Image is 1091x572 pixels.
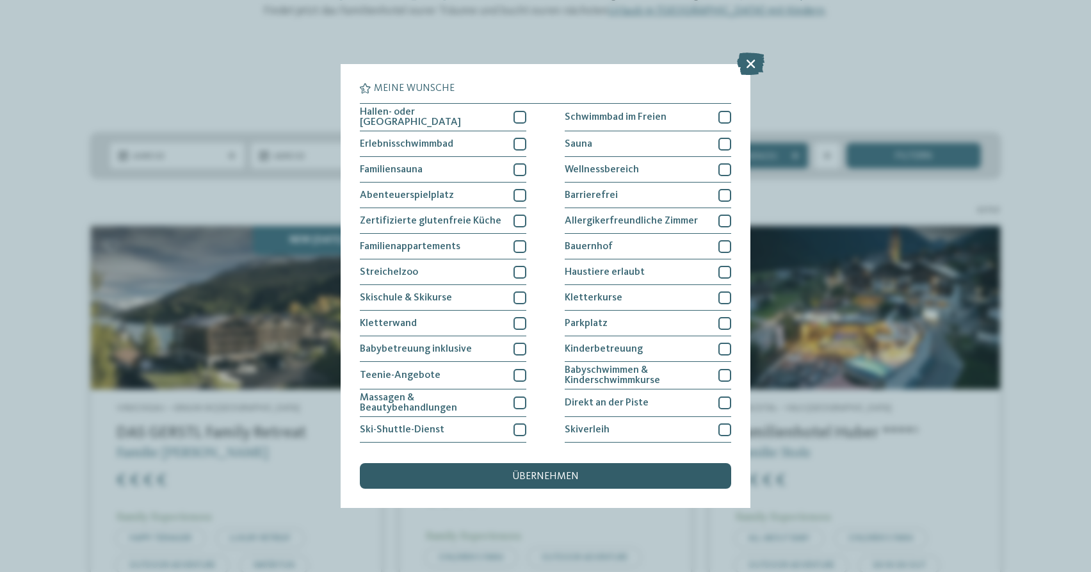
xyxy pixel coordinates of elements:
span: Massagen & Beautybehandlungen [360,393,504,413]
span: übernehmen [512,471,579,482]
span: Haustiere erlaubt [565,267,645,277]
span: Babybetreuung inklusive [360,344,472,354]
span: Skischule & Skikurse [360,293,452,303]
span: Zertifizierte glutenfreie Küche [360,216,501,226]
span: Bauernhof [565,241,613,252]
span: Skiverleih [565,425,610,435]
span: Babyschwimmen & Kinderschwimmkurse [565,365,709,386]
span: Familiensauna [360,165,423,175]
span: Allergikerfreundliche Zimmer [565,216,698,226]
span: Kletterkurse [565,293,622,303]
span: Schwimmbad im Freien [565,112,667,122]
span: Sauna [565,139,592,149]
span: Direkt an der Piste [565,398,649,408]
span: Parkplatz [565,318,608,329]
span: Wellnessbereich [565,165,639,175]
span: Familienappartements [360,241,460,252]
span: Barrierefrei [565,190,618,200]
span: Kinderbetreuung [565,344,643,354]
span: Meine Wünsche [374,83,455,94]
span: Hallen- oder [GEOGRAPHIC_DATA] [360,107,504,127]
span: Abenteuerspielplatz [360,190,454,200]
span: Kletterwand [360,318,417,329]
span: Erlebnisschwimmbad [360,139,453,149]
span: Teenie-Angebote [360,370,440,380]
span: Streichelzoo [360,267,418,277]
span: Ski-Shuttle-Dienst [360,425,444,435]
